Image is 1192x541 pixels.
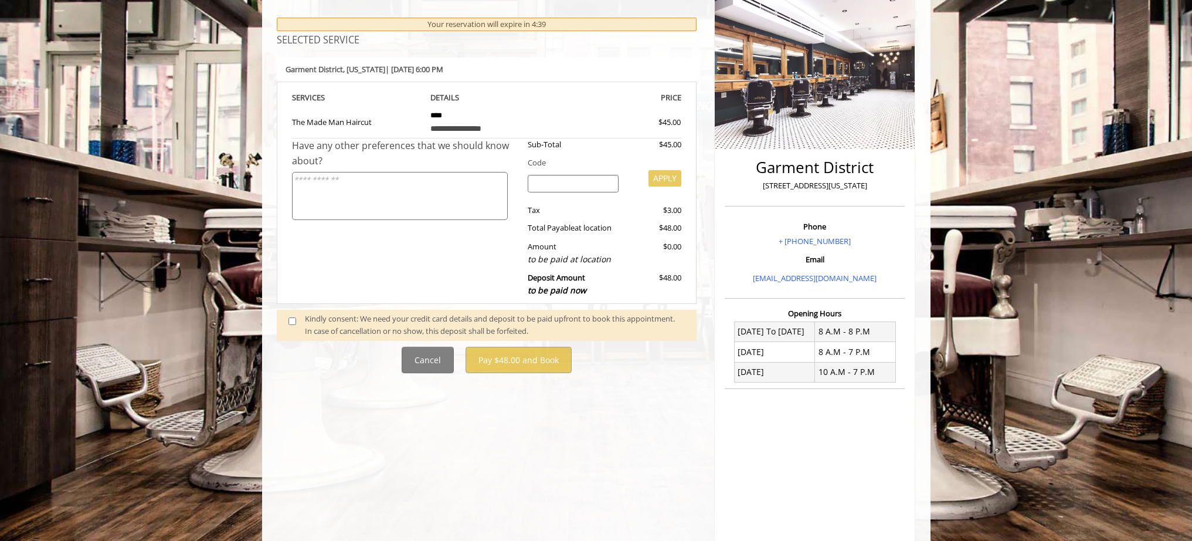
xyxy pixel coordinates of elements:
div: $48.00 [627,272,681,297]
div: $45.00 [616,116,681,129]
b: Garment District | [DATE] 6:00 PM [286,64,443,75]
h3: Phone [728,222,902,231]
h3: SELECTED SERVICE [277,35,697,46]
div: Total Payable [519,222,627,234]
td: 8 A.M - 7 P.M [815,342,896,362]
a: [EMAIL_ADDRESS][DOMAIN_NAME] [753,273,877,283]
span: at location [575,222,612,233]
div: Amount [519,241,627,266]
div: Have any other preferences that we should know about? [292,138,519,168]
th: DETAILS [422,91,552,104]
th: PRICE [552,91,682,104]
td: 10 A.M - 7 P.M [815,362,896,382]
div: Tax [519,204,627,217]
div: Your reservation will expire in 4:39 [277,18,697,31]
b: Deposit Amount [528,272,586,296]
button: Cancel [402,347,454,373]
h3: Opening Hours [725,309,905,317]
span: S [321,92,325,103]
div: $48.00 [627,222,681,234]
a: + [PHONE_NUMBER] [779,236,851,246]
h2: Garment District [728,159,902,176]
div: $45.00 [627,138,681,151]
button: APPLY [648,170,681,187]
th: SERVICE [292,91,422,104]
button: Pay $48.00 and Book [466,347,572,373]
div: $0.00 [627,241,681,266]
div: $3.00 [627,204,681,217]
td: The Made Man Haircut [292,104,422,138]
div: Kindly consent: We need your credit card details and deposit to be paid upfront to book this appo... [305,313,685,337]
div: to be paid at location [528,253,619,266]
td: 8 A.M - 8 P.M [815,322,896,341]
p: [STREET_ADDRESS][US_STATE] [728,180,902,192]
td: [DATE] [734,362,815,382]
div: Sub-Total [519,138,627,151]
div: Code [519,157,681,169]
span: to be paid now [528,285,586,296]
td: [DATE] [734,342,815,362]
h3: Email [728,255,902,263]
span: , [US_STATE] [343,64,385,75]
td: [DATE] To [DATE] [734,322,815,341]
